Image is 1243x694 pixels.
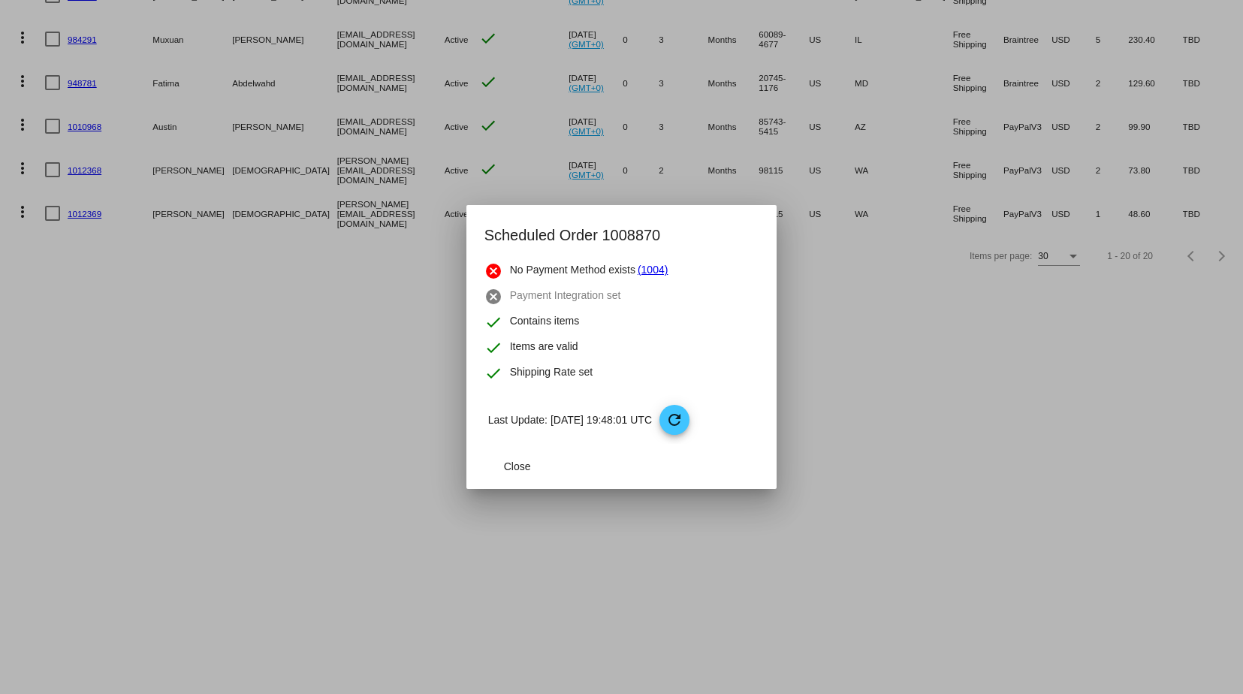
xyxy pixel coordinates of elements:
span: Payment Integration set [510,288,621,306]
mat-icon: check [484,313,502,331]
p: Last Update: [DATE] 19:48:01 UTC [488,405,759,435]
mat-icon: check [484,339,502,357]
mat-icon: cancel [484,262,502,280]
span: Close [504,460,531,472]
mat-icon: refresh [665,411,683,429]
button: Close dialog [484,453,551,480]
mat-icon: check [484,364,502,382]
span: No Payment Method exists [510,262,635,280]
span: Contains items [510,313,580,331]
span: Items are valid [510,339,578,357]
a: (1004) [638,262,668,280]
h2: Scheduled Order 1008870 [484,223,759,247]
mat-icon: cancel [484,288,502,306]
span: Shipping Rate set [510,364,593,382]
